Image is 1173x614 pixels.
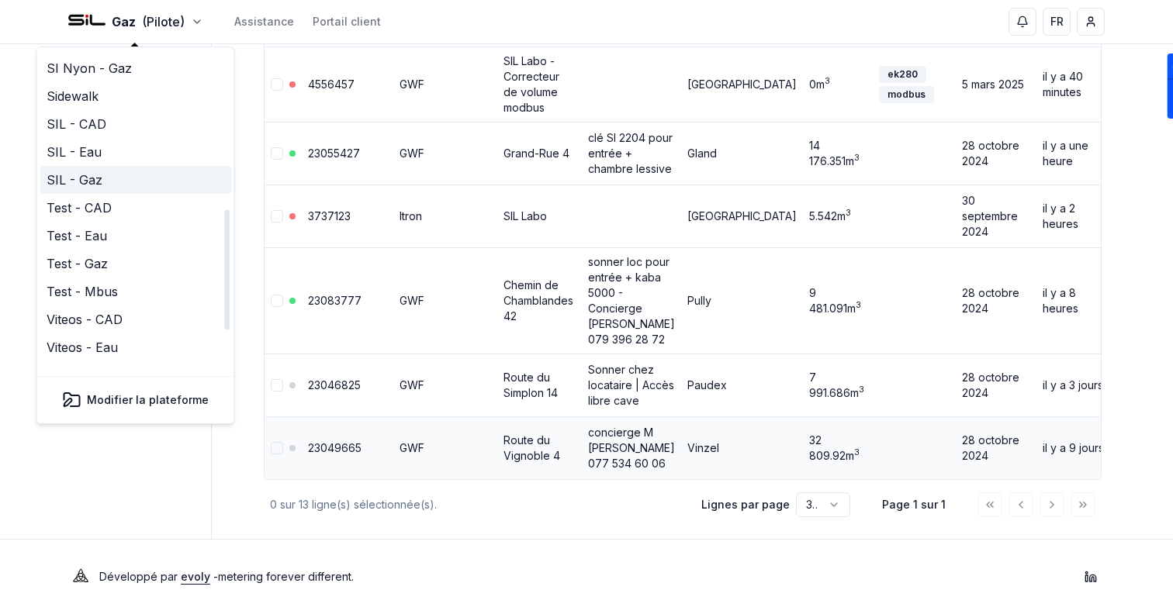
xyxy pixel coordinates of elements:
[47,385,225,416] button: Modifier la plateforme
[40,250,231,278] a: Test - Gaz
[40,166,231,194] a: SIL - Gaz
[40,194,231,222] a: Test - CAD
[40,305,231,333] a: Viteos - CAD
[40,110,231,138] a: SIL - CAD
[40,138,231,166] a: SIL - Eau
[40,333,231,361] a: Viteos - Eau
[40,222,231,250] a: Test - Eau
[40,82,231,110] a: Sidewalk
[40,278,231,305] a: Test - Mbus
[40,54,231,82] a: SI Nyon - Gaz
